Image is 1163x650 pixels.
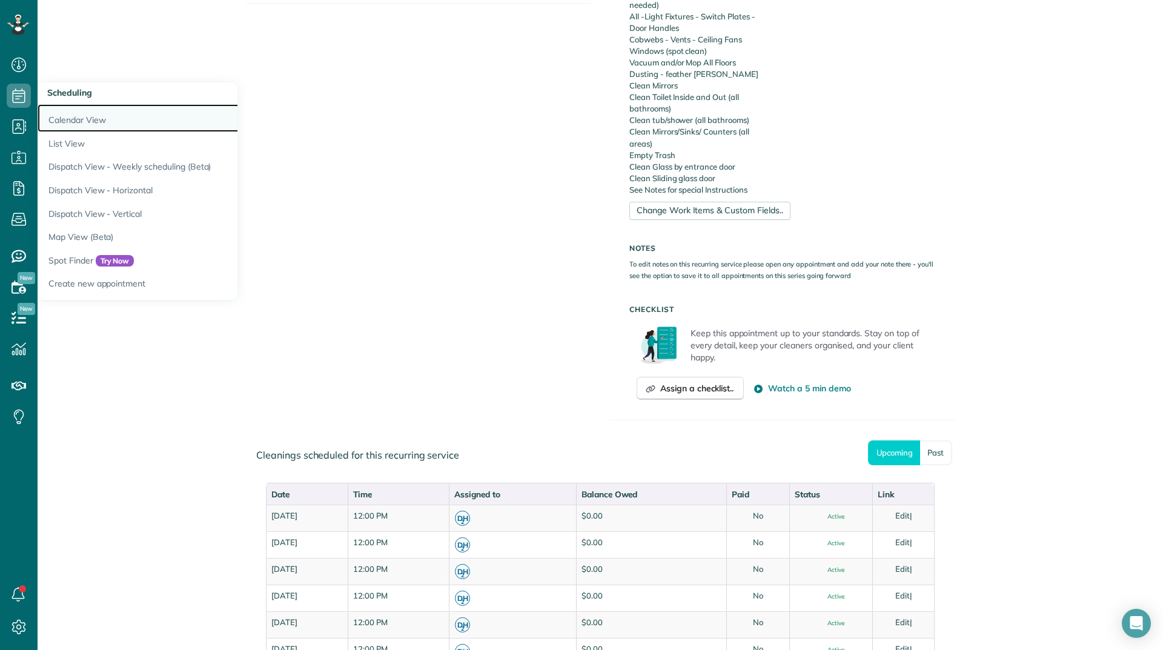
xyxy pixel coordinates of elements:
[872,585,934,611] td: |
[629,161,773,173] li: Clean Glass by entrance door
[629,150,773,161] li: Empty Trash
[576,531,726,558] td: $0.00
[1122,609,1151,638] div: Open Intercom Messenger
[868,440,920,465] a: Upcoming
[348,611,449,638] td: 12:00 PM
[895,537,910,547] a: Edit
[629,114,773,126] li: Clean tub/shower (all bathrooms)
[348,585,449,611] td: 12:00 PM
[872,558,934,585] td: |
[629,173,773,184] li: Clean Sliding glass door
[629,184,773,196] li: See Notes for special Instructions
[581,488,721,500] div: Balance Owed
[348,531,449,558] td: 12:00 PM
[456,543,469,555] small: 2
[456,623,469,635] small: 2
[629,260,933,280] small: To edit notes on this recurring service please open any appointment and add your note there - you...
[878,488,929,500] div: Link
[38,272,340,300] a: Create new appointment
[455,564,470,579] span: DH
[576,585,726,611] td: $0.00
[266,611,348,638] td: [DATE]
[455,511,470,526] span: DH
[629,57,773,68] li: Vacuum and/or Mop All Floors
[629,91,773,114] li: Clean Toilet Inside and Out (all bathrooms)
[454,488,571,500] div: Assigned to
[456,517,469,528] small: 2
[818,594,844,600] span: Active
[818,540,844,546] span: Active
[271,488,343,500] div: Date
[726,531,789,558] td: No
[818,514,844,520] span: Active
[629,68,773,80] li: Dusting - feather [PERSON_NAME]
[872,505,934,531] td: |
[629,126,773,149] li: Clean Mirrors/Sinks/ Counters (all areas)
[266,558,348,585] td: [DATE]
[38,179,340,202] a: Dispatch View - Horizontal
[18,303,35,315] span: New
[872,531,934,558] td: |
[726,585,789,611] td: No
[795,488,868,500] div: Status
[818,567,844,573] span: Active
[38,202,340,226] a: Dispatch View - Vertical
[895,591,910,600] a: Edit
[895,511,910,520] a: Edit
[920,440,952,465] a: Past
[47,87,92,98] span: Scheduling
[266,531,348,558] td: [DATE]
[895,564,910,574] a: Edit
[629,80,773,91] li: Clean Mirrors
[726,558,789,585] td: No
[266,585,348,611] td: [DATE]
[38,249,340,273] a: Spot FinderTry Now
[96,255,134,267] span: Try Now
[38,132,340,156] a: List View
[353,488,444,500] div: Time
[726,611,789,638] td: No
[872,611,934,638] td: |
[629,244,935,252] h5: Notes
[38,104,340,132] a: Calendar View
[348,558,449,585] td: 12:00 PM
[455,617,470,632] span: DH
[576,558,726,585] td: $0.00
[818,620,844,626] span: Active
[576,611,726,638] td: $0.00
[38,155,340,179] a: Dispatch View - Weekly scheduling (Beta)
[576,505,726,531] td: $0.00
[629,202,790,220] a: Change Work Items & Custom Fields..
[732,488,784,500] div: Paid
[38,225,340,249] a: Map View (Beta)
[18,272,35,284] span: New
[895,617,910,627] a: Edit
[726,505,789,531] td: No
[629,305,935,313] h5: Checklist
[456,570,469,582] small: 2
[629,45,773,57] li: Windows (spot clean)
[629,11,773,34] li: All -Light Fixtures - Switch Plates - Door Handles
[266,505,348,531] td: [DATE]
[455,537,470,552] span: DH
[455,591,470,606] span: DH
[629,34,773,45] li: Cobwebs - Vents - Ceiling Fans
[348,505,449,531] td: 12:00 PM
[456,597,469,608] small: 2
[247,439,954,472] div: Cleanings scheduled for this recurring service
